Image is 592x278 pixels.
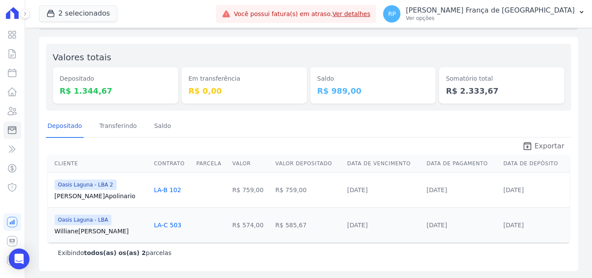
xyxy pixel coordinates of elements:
[98,115,139,138] a: Transferindo
[58,249,172,257] p: Exibindo parcelas
[317,85,429,97] dd: R$ 989,00
[60,85,171,97] dd: R$ 1.344,67
[426,186,447,193] a: [DATE]
[406,15,575,22] p: Ver opções
[446,74,557,83] dt: Somatório total
[39,5,117,22] button: 2 selecionados
[189,74,300,83] dt: Em transferência
[229,155,272,173] th: Valor
[446,85,557,97] dd: R$ 2.333,67
[189,85,300,97] dd: R$ 0,00
[53,52,111,62] label: Valores totais
[388,11,396,17] span: RP
[423,155,500,173] th: Data de Pagamento
[317,74,429,83] dt: Saldo
[234,10,371,19] span: Você possui fatura(s) em atraso.
[515,141,571,153] a: unarchive Exportar
[60,74,171,83] dt: Depositado
[154,222,181,229] a: LA-C 503
[522,141,533,151] i: unarchive
[55,192,147,200] a: [PERSON_NAME]Apolinario
[154,186,181,193] a: LA-B 102
[272,155,344,173] th: Valor Depositado
[272,207,344,242] td: R$ 585,67
[376,2,592,26] button: RP [PERSON_NAME] França de [GEOGRAPHIC_DATA] Ver opções
[229,207,272,242] td: R$ 574,00
[84,249,146,256] b: todos(as) os(as) 2
[46,115,84,138] a: Depositado
[150,155,193,173] th: Contrato
[500,155,569,173] th: Data de Depósito
[55,180,117,190] span: Oasis Laguna - LBA 2
[48,155,151,173] th: Cliente
[153,115,173,138] a: Saldo
[9,249,29,269] div: Open Intercom Messenger
[503,222,524,229] a: [DATE]
[347,222,368,229] a: [DATE]
[55,227,147,235] a: Williane[PERSON_NAME]
[332,10,371,17] a: Ver detalhes
[347,186,368,193] a: [DATE]
[55,215,112,225] span: Oasis Laguna - LBA
[426,222,447,229] a: [DATE]
[229,172,272,207] td: R$ 759,00
[406,6,575,15] p: [PERSON_NAME] França de [GEOGRAPHIC_DATA]
[193,155,229,173] th: Parcela
[272,172,344,207] td: R$ 759,00
[344,155,423,173] th: Data de Vencimento
[534,141,564,151] span: Exportar
[503,186,524,193] a: [DATE]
